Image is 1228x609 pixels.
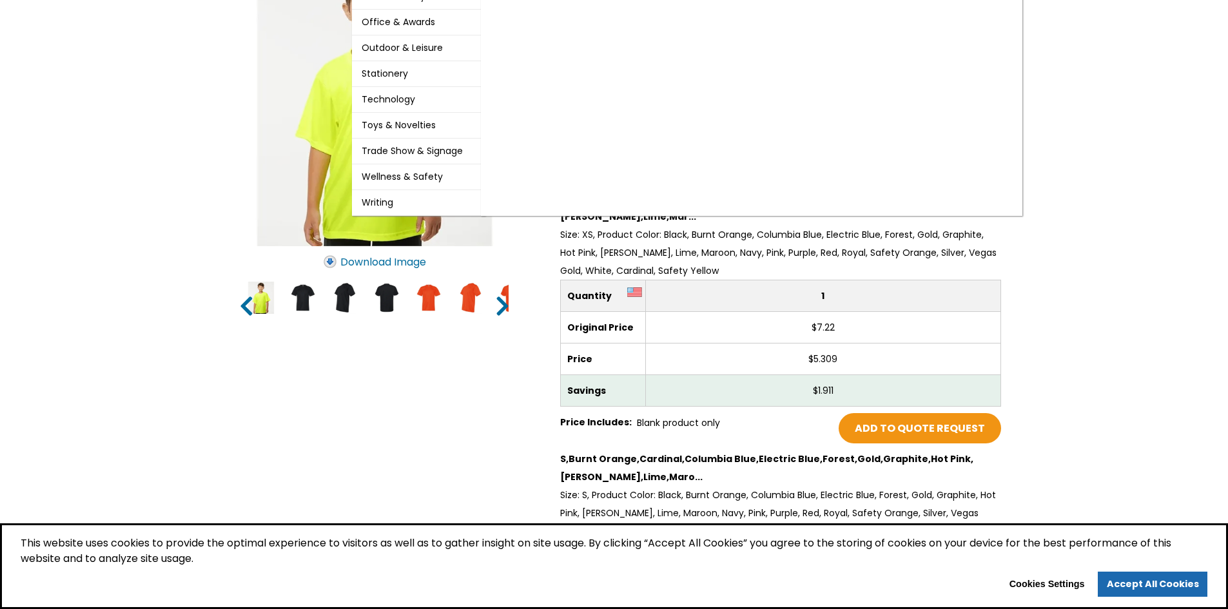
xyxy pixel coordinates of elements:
[560,189,1001,280] div: Size: XS, Product Color: Black, Burnt Orange, Columbia Blue, Electric Blue, Forest, Gold, Graphit...
[245,282,277,314] input: C2 Sport Youth Performance T-Shirt
[362,119,436,131] a: Toys & Novelties
[1098,572,1207,597] a: allow cookies
[362,170,443,183] a: Wellness & Safety
[560,280,645,312] th: Quantity
[313,246,434,278] a: Download Image
[645,343,1000,375] td: $5.309
[362,196,393,209] a: Writing
[362,15,435,28] a: Office & Awards
[645,280,1000,312] th: 1
[637,416,720,429] span: Blank product only
[371,282,403,314] input: C2 Sport Youth Performance T-Shirt
[645,312,1000,343] td: $7.22
[362,67,408,80] a: Stationery
[287,282,319,314] input: C2 Sport Youth Performance T-Shirt
[21,536,1207,572] span: This website uses cookies to provide the optimal experience to visitors as well as to gather insi...
[560,375,645,407] td: Savings
[560,343,645,375] td: Price
[560,312,645,343] td: Original Price
[454,282,487,314] input: C2 Sport Youth Performance T-Shirt
[1000,574,1093,595] button: Cookies Settings
[362,93,415,106] a: Technology
[560,416,634,429] span: Price Includes:
[362,144,463,157] a: Trade Show & Signage
[329,282,361,314] input: C2 Sport Youth Performance T-Shirt
[645,375,1000,407] td: $1.911
[839,413,1001,443] a: Add to Shopping Cart
[496,282,529,314] input: C2 Sport Youth Performance T-Shirt
[560,452,973,483] span: S,Burnt Orange,Cardinal,Columbia Blue,Electric Blue,Forest,Gold,Graphite,Hot Pink,[PERSON_NAME],L...
[413,282,445,314] input: C2 Sport Youth Performance T-Shirt
[560,450,1001,540] div: Size: S, Product Color: Black, Burnt Orange, Columbia Blue, Electric Blue, Forest, Gold, Graphite...
[362,41,443,54] a: Outdoor & Leisure
[999,450,1001,468] div: Product Number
